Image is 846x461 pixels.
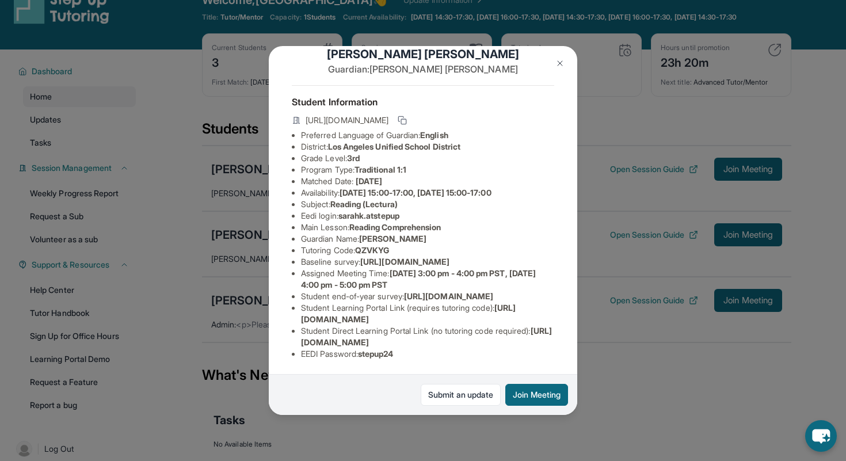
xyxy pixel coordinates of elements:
li: Guardian Name : [301,233,554,245]
span: Los Angeles Unified School District [328,142,460,151]
button: Copy link [395,113,409,127]
span: [PERSON_NAME] [359,234,426,243]
span: [DATE] [356,176,382,186]
li: Tutoring Code : [301,245,554,256]
p: Guardian: [PERSON_NAME] [PERSON_NAME] [292,62,554,76]
li: Assigned Meeting Time : [301,268,554,291]
span: Traditional 1:1 [355,165,406,174]
li: Eedi login : [301,210,554,222]
h1: [PERSON_NAME] [PERSON_NAME] [292,46,554,62]
span: [URL][DOMAIN_NAME] [360,257,449,266]
span: 3rd [347,153,360,163]
li: Main Lesson : [301,222,554,233]
span: sarahk.atstepup [338,211,399,220]
span: Reading Comprehension [349,222,441,232]
span: [URL][DOMAIN_NAME] [306,115,388,126]
li: Student Learning Portal Link (requires tutoring code) : [301,302,554,325]
li: Grade Level: [301,153,554,164]
a: Submit an update [421,384,501,406]
li: EEDI Password : [301,348,554,360]
li: Subject : [301,199,554,210]
span: [URL][DOMAIN_NAME] [404,291,493,301]
button: chat-button [805,420,837,452]
button: Join Meeting [505,384,568,406]
li: Student end-of-year survey : [301,291,554,302]
li: Availability: [301,187,554,199]
span: [DATE] 15:00-17:00, [DATE] 15:00-17:00 [340,188,491,197]
li: Matched Date: [301,176,554,187]
li: Program Type: [301,164,554,176]
span: Reading (Lectura) [330,199,398,209]
span: [DATE] 3:00 pm - 4:00 pm PST, [DATE] 4:00 pm - 5:00 pm PST [301,268,536,289]
span: QZVKYG [355,245,389,255]
h4: Student Information [292,95,554,109]
span: English [420,130,448,140]
img: Close Icon [555,59,565,68]
li: Baseline survey : [301,256,554,268]
li: District: [301,141,554,153]
span: stepup24 [358,349,394,359]
li: Student Direct Learning Portal Link (no tutoring code required) : [301,325,554,348]
li: Preferred Language of Guardian: [301,129,554,141]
